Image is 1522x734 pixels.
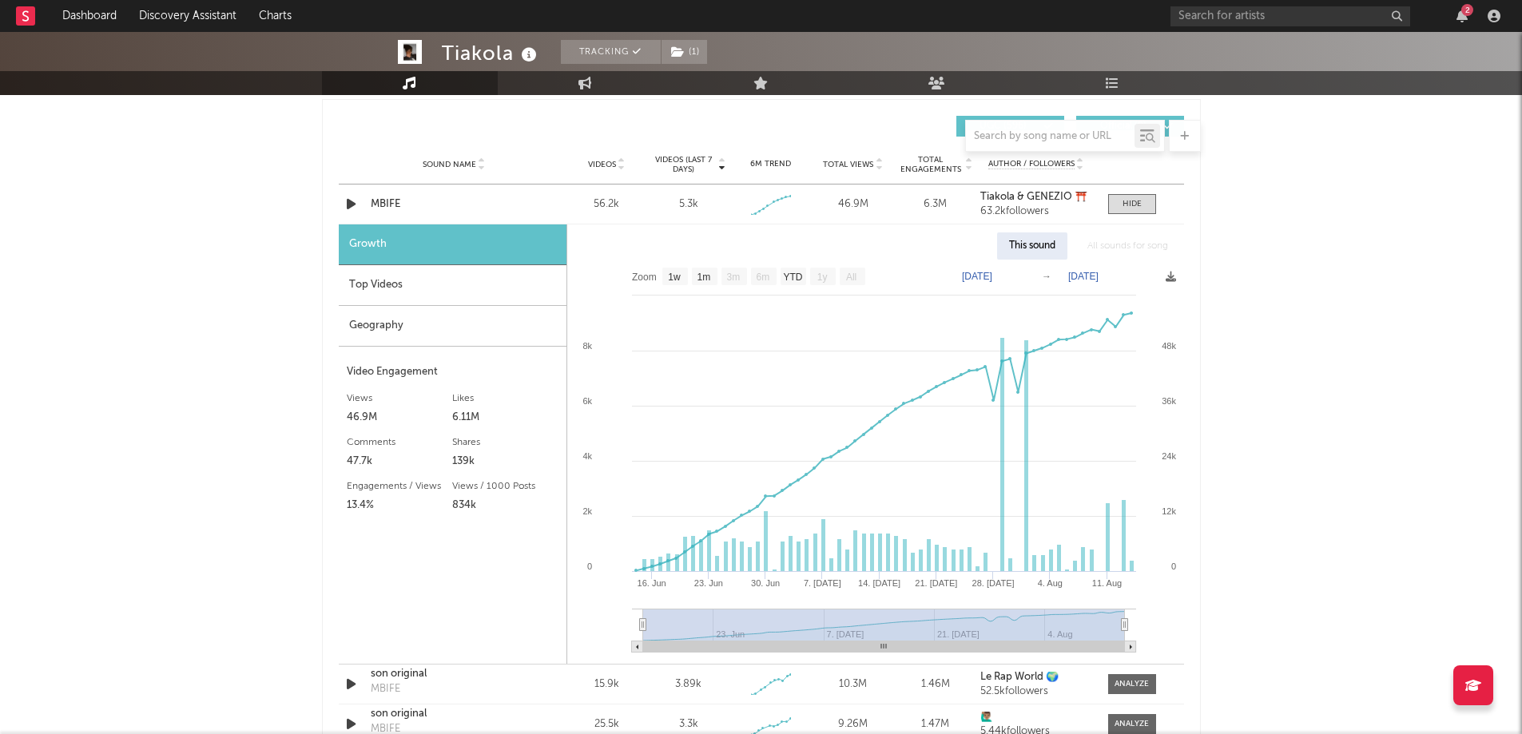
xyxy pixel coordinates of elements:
[962,271,992,282] text: [DATE]
[371,681,400,697] div: MBIFE
[442,40,541,66] div: Tiakola
[980,686,1091,697] div: 52.5k followers
[915,578,957,588] text: 21. [DATE]
[733,158,808,170] div: 6M Trend
[371,706,538,722] a: son original
[956,116,1064,137] button: UGC(596)
[582,396,592,406] text: 6k
[347,477,453,496] div: Engagements / Views
[679,716,698,732] div: 3.3k
[632,272,657,283] text: Zoom
[347,389,453,408] div: Views
[452,452,558,471] div: 139k
[339,306,566,347] div: Geography
[582,451,592,461] text: 4k
[980,192,1091,203] a: Tiakola & GENEZIO ⛩️
[339,224,566,265] div: Growth
[1068,271,1099,282] text: [DATE]
[980,192,1087,202] strong: Tiakola & GENEZIO ⛩️
[582,341,592,351] text: 8k
[651,155,716,174] span: Videos (last 7 days)
[452,408,558,427] div: 6.11M
[693,578,722,588] text: 23. Jun
[972,578,1014,588] text: 28. [DATE]
[751,578,780,588] text: 30. Jun
[452,389,558,408] div: Likes
[668,272,681,283] text: 1w
[452,477,558,496] div: Views / 1000 Posts
[697,272,710,283] text: 1m
[980,712,1091,723] a: 🙋🏽‍♂️
[1091,578,1121,588] text: 11. Aug
[423,160,476,169] span: Sound Name
[347,433,453,452] div: Comments
[586,561,591,571] text: 0
[816,716,890,732] div: 9.26M
[588,160,616,169] span: Videos
[675,676,701,692] div: 3.89k
[662,40,707,64] button: (1)
[1075,232,1180,260] div: All sounds for song
[816,676,890,692] div: 10.3M
[339,265,566,306] div: Top Videos
[980,206,1091,217] div: 63.2k followers
[845,272,856,283] text: All
[1162,341,1176,351] text: 48k
[347,452,453,471] div: 47.7k
[898,676,972,692] div: 1.46M
[726,272,740,283] text: 3m
[997,232,1067,260] div: This sound
[783,272,802,283] text: YTD
[823,160,873,169] span: Total Views
[347,408,453,427] div: 46.9M
[756,272,769,283] text: 6m
[679,196,698,212] div: 5.3k
[1461,4,1473,16] div: 2
[980,672,1059,682] strong: Le Rap World 🌍
[980,712,993,722] strong: 🙋🏽‍♂️
[1170,561,1175,571] text: 0
[582,506,592,516] text: 2k
[570,676,644,692] div: 15.9k
[1162,506,1176,516] text: 12k
[1042,271,1051,282] text: →
[570,196,644,212] div: 56.2k
[371,196,538,212] a: MBIFE
[1037,578,1062,588] text: 4. Aug
[452,496,558,515] div: 834k
[661,40,708,64] span: ( 1 )
[570,716,644,732] div: 25.5k
[1162,451,1176,461] text: 24k
[347,496,453,515] div: 13.4%
[803,578,840,588] text: 7. [DATE]
[1456,10,1468,22] button: 2
[347,363,558,382] div: Video Engagement
[1162,396,1176,406] text: 36k
[980,672,1091,683] a: Le Rap World 🌍
[637,578,666,588] text: 16. Jun
[561,40,661,64] button: Tracking
[988,159,1075,169] span: Author / Followers
[1170,6,1410,26] input: Search for artists
[371,666,538,682] a: son original
[898,716,972,732] div: 1.47M
[898,196,972,212] div: 6.3M
[1076,116,1184,137] button: Official(9)
[817,272,827,283] text: 1y
[858,578,900,588] text: 14. [DATE]
[898,155,963,174] span: Total Engagements
[966,130,1135,143] input: Search by song name or URL
[452,433,558,452] div: Shares
[816,196,890,212] div: 46.9M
